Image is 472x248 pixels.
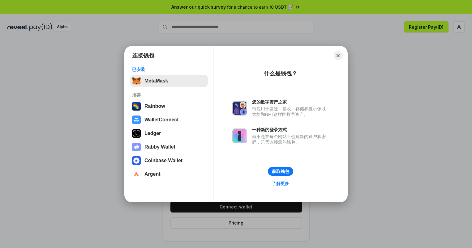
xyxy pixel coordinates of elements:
div: WalletConnect [144,117,179,123]
img: svg+xml,%3Csvg%20xmlns%3D%22http%3A%2F%2Fwww.w3.org%2F2000%2Fsvg%22%20width%3D%2228%22%20height%3... [132,129,141,138]
img: svg+xml,%3Csvg%20width%3D%2228%22%20height%3D%2228%22%20viewBox%3D%220%200%2028%2028%22%20fill%3D... [132,170,141,179]
button: WalletConnect [130,114,208,126]
button: Argent [130,168,208,180]
button: Coinbase Wallet [130,154,208,167]
div: 了解更多 [272,181,289,186]
div: 而不是在每个网站上创建新的账户和密码，只需连接您的钱包。 [252,134,329,145]
button: Close [334,51,342,60]
button: Rabby Wallet [130,141,208,153]
img: svg+xml,%3Csvg%20width%3D%2228%22%20height%3D%2228%22%20viewBox%3D%220%200%2028%2028%22%20fill%3D... [132,116,141,124]
div: 推荐 [132,92,206,98]
div: 您的数字资产之家 [252,99,329,105]
div: 钱包用于发送、接收、存储和显示像以太坊和NFT这样的数字资产。 [252,106,329,117]
img: svg+xml,%3Csvg%20fill%3D%22none%22%20height%3D%2233%22%20viewBox%3D%220%200%2035%2033%22%20width%... [132,77,141,85]
img: svg+xml,%3Csvg%20width%3D%22120%22%20height%3D%22120%22%20viewBox%3D%220%200%20120%20120%22%20fil... [132,102,141,111]
button: 获取钱包 [268,167,293,176]
button: MetaMask [130,75,208,87]
div: 一种新的登录方式 [252,127,329,132]
img: svg+xml,%3Csvg%20xmlns%3D%22http%3A%2F%2Fwww.w3.org%2F2000%2Fsvg%22%20fill%3D%22none%22%20viewBox... [232,101,247,116]
div: Argent [144,171,161,177]
h1: 连接钱包 [132,52,154,59]
div: 已安装 [132,67,206,72]
div: Ledger [144,131,161,136]
img: svg+xml,%3Csvg%20xmlns%3D%22http%3A%2F%2Fwww.w3.org%2F2000%2Fsvg%22%20fill%3D%22none%22%20viewBox... [132,143,141,151]
button: Ledger [130,127,208,140]
div: Rabby Wallet [144,144,175,150]
button: Rainbow [130,100,208,112]
img: svg+xml,%3Csvg%20width%3D%2228%22%20height%3D%2228%22%20viewBox%3D%220%200%2028%2028%22%20fill%3D... [132,156,141,165]
div: Rainbow [144,103,165,109]
div: 什么是钱包？ [264,70,297,77]
div: Coinbase Wallet [144,158,182,163]
a: 了解更多 [268,179,293,187]
div: 获取钱包 [272,169,289,174]
div: MetaMask [144,78,168,84]
img: svg+xml,%3Csvg%20xmlns%3D%22http%3A%2F%2Fwww.w3.org%2F2000%2Fsvg%22%20fill%3D%22none%22%20viewBox... [232,128,247,143]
